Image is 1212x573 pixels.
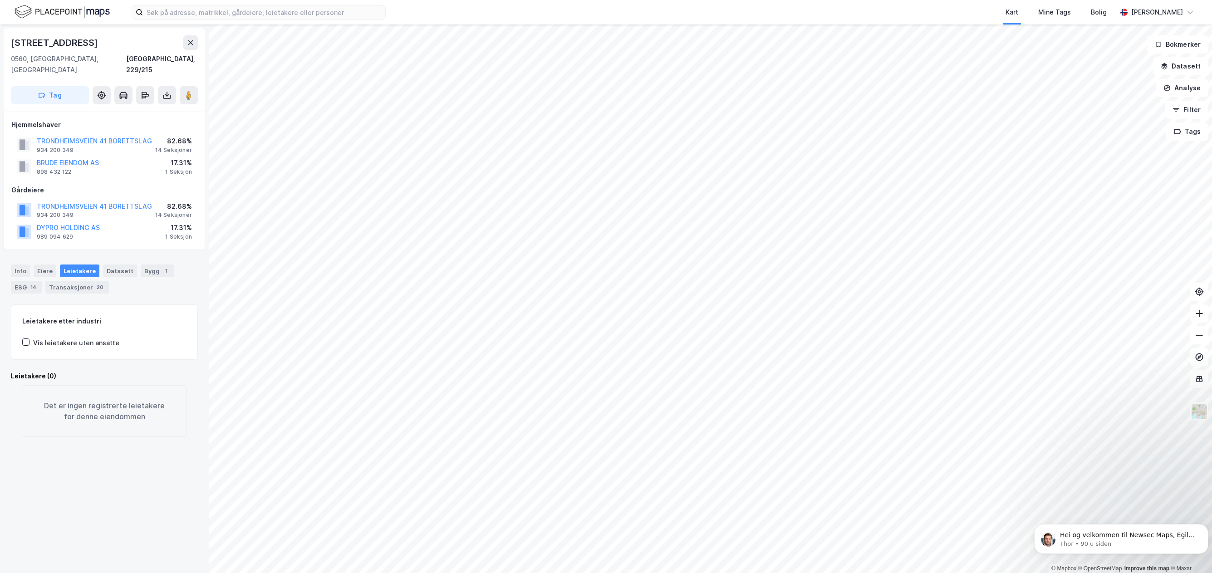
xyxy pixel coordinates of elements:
div: ESG [11,281,42,294]
div: Bygg [141,264,174,277]
div: Hjemmelshaver [11,119,197,130]
button: Bokmerker [1147,35,1208,54]
iframe: Intercom notifications melding [1030,505,1212,568]
a: OpenStreetMap [1078,565,1122,572]
div: Gårdeiere [11,185,197,196]
div: Datasett [103,264,137,277]
div: 934 200 349 [37,211,74,219]
div: 0560, [GEOGRAPHIC_DATA], [GEOGRAPHIC_DATA] [11,54,126,75]
div: Vis leietakere uten ansatte [33,338,119,348]
div: 14 Seksjoner [155,147,192,154]
div: 82.68% [155,201,192,212]
div: 20 [95,283,105,292]
div: Leietakere etter industri [22,316,186,327]
div: 934 200 349 [37,147,74,154]
div: 17.31% [165,222,192,233]
div: 14 [29,283,38,292]
div: 989 094 629 [37,233,73,240]
div: Bolig [1091,7,1107,18]
div: [PERSON_NAME] [1131,7,1183,18]
div: 14 Seksjoner [155,211,192,219]
input: Søk på adresse, matrikkel, gårdeiere, leietakere eller personer [143,5,385,19]
button: Datasett [1153,57,1208,75]
a: Mapbox [1051,565,1076,572]
div: 82.68% [155,136,192,147]
div: 1 Seksjon [165,168,192,176]
div: Leietakere (0) [11,371,198,382]
div: 17.31% [165,157,192,168]
button: Tag [11,86,89,104]
div: 898 432 122 [37,168,71,176]
div: Det er ingen registrerte leietakere for denne eiendommen [22,385,187,437]
div: Eiere [34,264,56,277]
div: Kart [1006,7,1018,18]
div: Info [11,264,30,277]
div: 1 [162,266,171,275]
img: logo.f888ab2527a4732fd821a326f86c7f29.svg [15,4,110,20]
a: Improve this map [1124,565,1169,572]
img: Z [1191,403,1208,420]
div: Transaksjoner [45,281,109,294]
button: Filter [1165,101,1208,119]
button: Analyse [1156,79,1208,97]
div: Leietakere [60,264,99,277]
div: [STREET_ADDRESS] [11,35,100,50]
div: Mine Tags [1038,7,1071,18]
button: Tags [1166,122,1208,141]
div: [GEOGRAPHIC_DATA], 229/215 [126,54,198,75]
div: 1 Seksjon [165,233,192,240]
